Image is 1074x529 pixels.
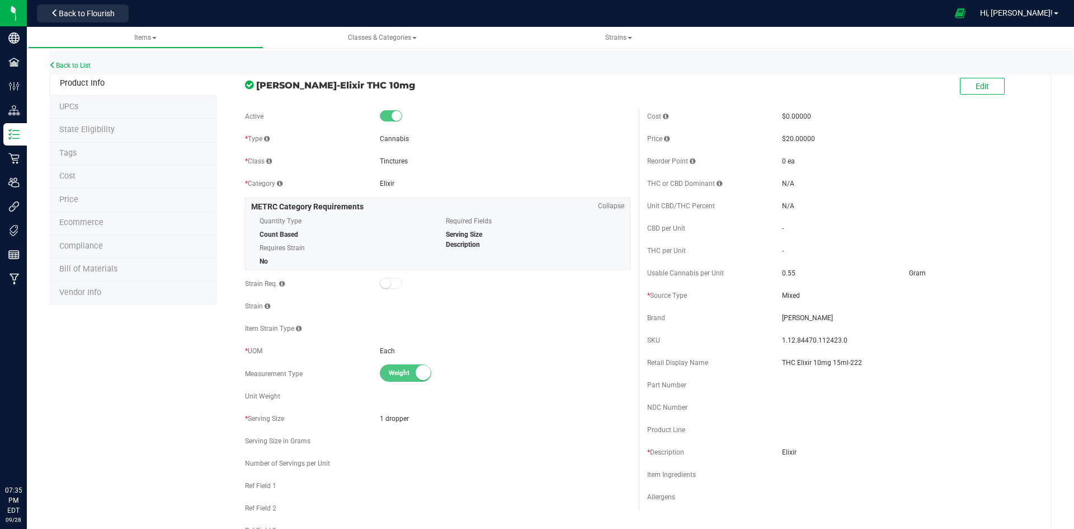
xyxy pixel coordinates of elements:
[782,335,1033,345] span: 1.12.84470.112423.0
[446,241,480,249] span: Description
[782,113,811,120] span: $0.00000
[782,180,794,188] span: N/A
[647,157,695,165] span: Reorder Point
[245,113,263,120] span: Active
[37,4,129,22] button: Back to Flourish
[245,180,282,188] span: Category
[245,79,253,91] span: In Sync
[647,113,668,120] span: Cost
[782,447,1033,457] span: Elixir
[647,292,687,299] span: Source Type
[647,202,715,210] span: Unit CBD/THC Percent
[446,213,616,230] span: Required Fields
[647,135,670,143] span: Price
[8,81,20,92] inline-svg: Configuration
[60,78,105,88] span: Product Info
[380,180,394,188] span: Elixir
[647,359,708,367] span: Retail Display Name
[976,82,989,91] span: Edit
[59,241,103,251] span: Compliance
[59,148,77,158] span: Tag
[8,105,20,116] inline-svg: Distribution
[647,471,696,479] span: Item Ingredients
[782,358,1033,368] span: THC Elixir 10mg 15ml-222
[647,269,724,277] span: Usable Cannabis per Unit
[8,153,20,164] inline-svg: Retail
[11,439,45,473] iframe: Resource center
[647,448,684,456] span: Description
[647,180,722,188] span: THC or CBD Dominant
[59,171,76,181] span: Cost
[8,32,20,44] inline-svg: Company
[605,34,632,41] span: Strains
[245,280,285,288] span: Strain Req.
[59,264,117,274] span: Bill of Materials
[245,460,330,467] span: Number of Servings per Unit
[59,218,103,227] span: Ecommerce
[245,135,270,143] span: Type
[5,516,22,524] p: 09/28
[245,392,280,400] span: Unit Weight
[245,157,272,165] span: Class
[256,78,630,92] span: [PERSON_NAME]-Elixir THC 10mg
[647,247,686,255] span: THC per Unit
[380,414,630,424] span: 1 dropper
[647,314,665,322] span: Brand
[59,195,78,204] span: Price
[245,347,262,355] span: UOM
[647,404,687,411] span: NDC Number
[8,177,20,188] inline-svg: Users
[909,269,926,277] span: Gram
[260,231,298,238] span: Count Based
[251,202,364,211] span: METRC Category Requirements
[647,381,686,389] span: Part Number
[446,231,482,238] span: Serving Size
[647,224,685,232] span: CBD per Unit
[59,288,101,297] span: Vendor Info
[647,336,660,344] span: SKU
[49,62,91,69] a: Back to List
[782,157,795,165] span: 0 ea
[348,34,417,41] span: Classes & Categories
[245,437,310,445] span: Serving Size in Grams
[8,201,20,212] inline-svg: Integrations
[260,240,430,256] span: Requires Strain
[245,325,302,333] span: Item Strain Type
[782,247,784,255] span: -
[782,202,794,210] span: N/A
[380,347,395,355] span: Each
[647,426,685,434] span: Product Line
[8,57,20,68] inline-svg: Facilities
[380,157,408,165] span: Tinctures
[8,273,20,284] inline-svg: Manufacturing
[389,365,439,381] span: Weight
[960,78,1005,95] button: Edit
[245,504,276,512] span: Ref Field 2
[8,225,20,236] inline-svg: Tags
[8,249,20,260] inline-svg: Reports
[647,493,675,501] span: Allergens
[782,135,815,143] span: $20.00000
[260,258,268,265] span: No
[782,224,784,232] span: -
[59,102,78,111] span: Tag
[598,201,624,211] span: Collapse
[948,2,973,24] span: Open Ecommerce Menu
[245,302,270,310] span: Strain
[380,135,409,143] span: Cannabis
[5,485,22,516] p: 07:35 PM EDT
[980,8,1053,17] span: Hi, [PERSON_NAME]!
[260,213,430,230] span: Quantity Type
[245,370,303,378] span: Measurement Type
[8,129,20,140] inline-svg: Inventory
[245,482,276,490] span: Ref Field 1
[782,269,795,277] span: 0.55
[59,125,115,134] span: Tag
[782,313,1033,323] span: [PERSON_NAME]
[245,415,284,423] span: Serving Size
[782,291,1033,301] span: Mixed
[134,34,157,41] span: Items
[59,9,115,18] span: Back to Flourish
